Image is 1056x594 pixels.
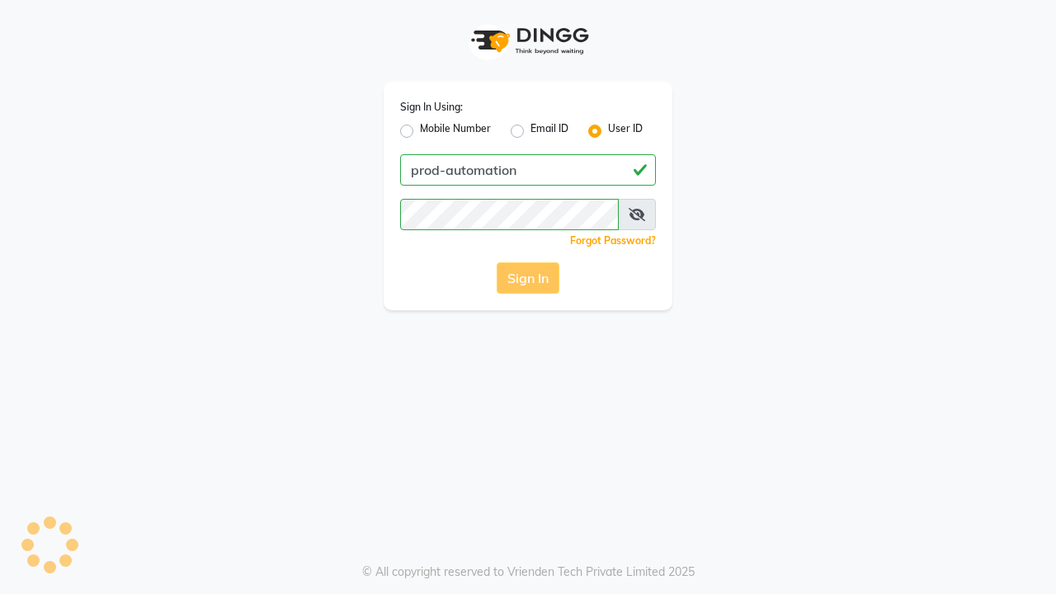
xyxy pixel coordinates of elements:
[400,100,463,115] label: Sign In Using:
[462,16,594,65] img: logo1.svg
[400,154,656,186] input: Username
[420,121,491,141] label: Mobile Number
[400,199,619,230] input: Username
[530,121,568,141] label: Email ID
[570,234,656,247] a: Forgot Password?
[608,121,643,141] label: User ID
